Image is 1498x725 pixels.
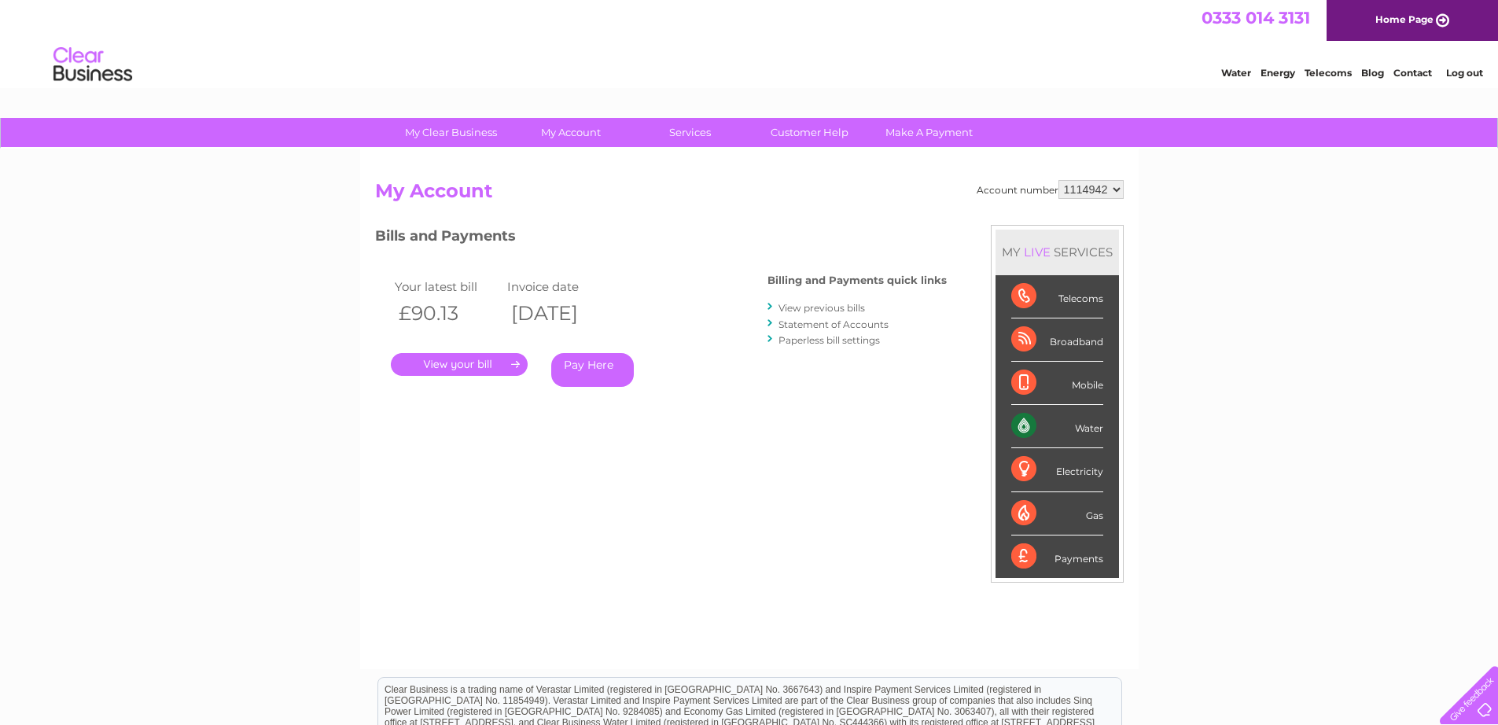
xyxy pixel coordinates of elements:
[375,225,947,252] h3: Bills and Payments
[503,276,616,297] td: Invoice date
[1361,67,1384,79] a: Blog
[503,297,616,329] th: [DATE]
[767,274,947,286] h4: Billing and Payments quick links
[1393,67,1432,79] a: Contact
[1446,67,1483,79] a: Log out
[1305,67,1352,79] a: Telecoms
[1011,362,1103,405] div: Mobile
[996,230,1119,274] div: MY SERVICES
[977,180,1124,199] div: Account number
[1011,318,1103,362] div: Broadband
[1011,275,1103,318] div: Telecoms
[778,318,889,330] a: Statement of Accounts
[1202,8,1310,28] a: 0333 014 3131
[625,118,755,147] a: Services
[391,297,504,329] th: £90.13
[391,353,528,376] a: .
[1021,245,1054,259] div: LIVE
[745,118,874,147] a: Customer Help
[1011,535,1103,578] div: Payments
[1011,405,1103,448] div: Water
[1011,448,1103,491] div: Electricity
[378,9,1121,76] div: Clear Business is a trading name of Verastar Limited (registered in [GEOGRAPHIC_DATA] No. 3667643...
[864,118,994,147] a: Make A Payment
[1261,67,1295,79] a: Energy
[778,334,880,346] a: Paperless bill settings
[375,180,1124,210] h2: My Account
[551,353,634,387] a: Pay Here
[53,41,133,89] img: logo.png
[778,302,865,314] a: View previous bills
[391,276,504,297] td: Your latest bill
[386,118,516,147] a: My Clear Business
[1011,492,1103,535] div: Gas
[506,118,635,147] a: My Account
[1221,67,1251,79] a: Water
